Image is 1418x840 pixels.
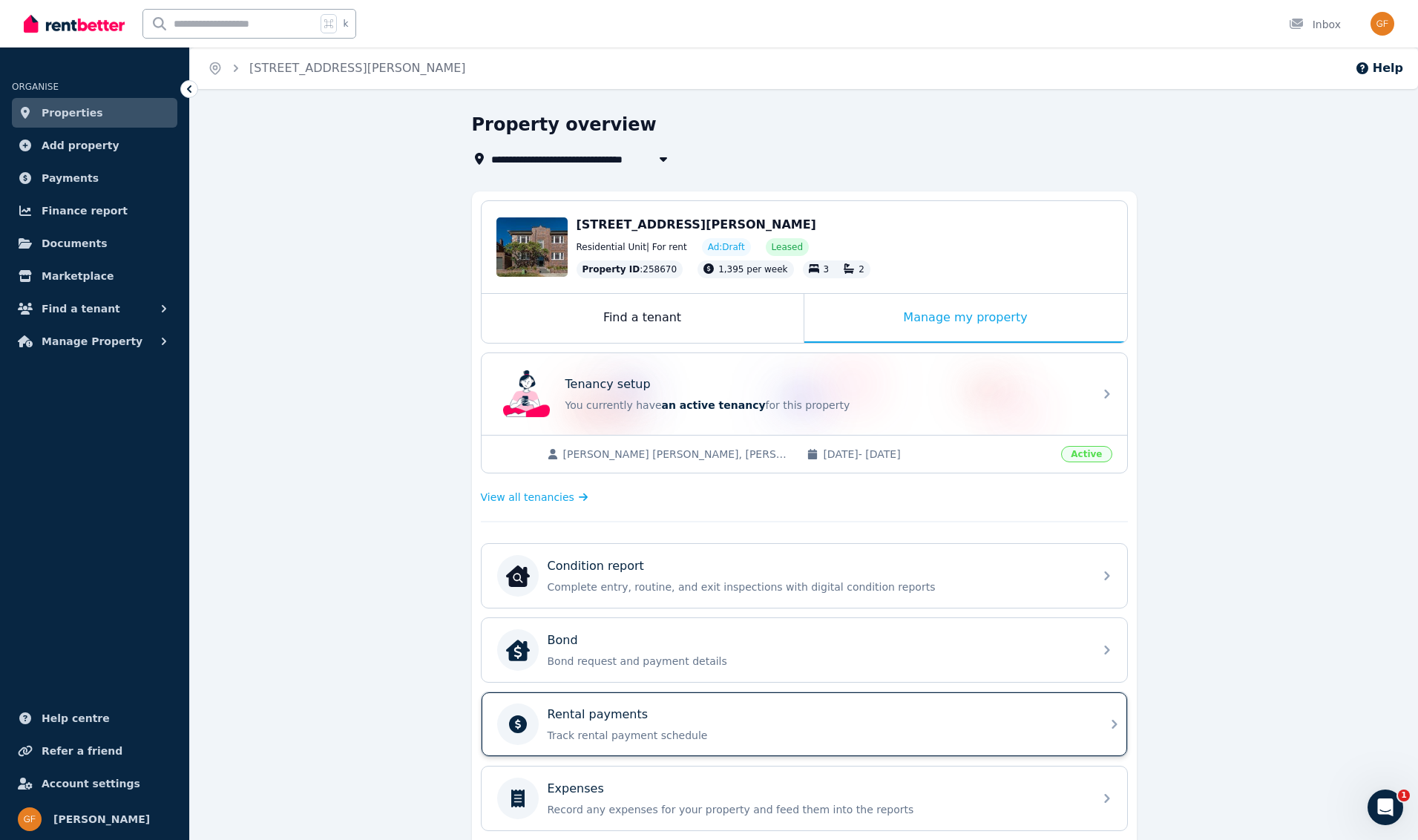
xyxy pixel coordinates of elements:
p: Rental payments [548,706,649,723]
span: Payments [42,169,99,187]
p: Condition report [548,557,644,575]
span: Add property [42,137,119,154]
span: Ad: Draft [708,241,745,253]
button: Help [1355,59,1403,77]
span: Refer a friend [42,742,122,760]
span: Properties [42,104,103,122]
p: Complete entry, routine, and exit inspections with digital condition reports [548,580,1085,594]
span: [PERSON_NAME] [PERSON_NAME], [PERSON_NAME] [563,447,792,462]
a: [STREET_ADDRESS][PERSON_NAME] [249,61,466,75]
a: Refer a friend [12,736,177,766]
span: k [343,18,348,30]
a: BondBondBond request and payment details [482,618,1127,682]
span: Marketplace [42,267,114,285]
img: Giora Friede [1371,12,1394,36]
span: Help centre [42,709,110,727]
div: Manage my property [804,294,1127,343]
img: Condition report [506,564,530,588]
a: Add property [12,131,177,160]
p: You currently have for this property [565,398,1085,413]
span: [DATE] - [DATE] [823,447,1052,462]
span: [PERSON_NAME] [53,810,150,828]
a: Help centre [12,703,177,733]
a: Account settings [12,769,177,798]
img: Tenancy setup [503,370,551,418]
span: Active [1061,446,1112,462]
iframe: Intercom live chat [1368,790,1403,825]
span: Residential Unit | For rent [577,241,687,253]
p: Bond [548,631,578,649]
span: ORGANISE [12,82,59,92]
span: 2 [859,264,864,275]
div: : 258670 [577,260,683,278]
span: Find a tenant [42,300,120,318]
p: Bond request and payment details [548,654,1085,669]
a: Properties [12,98,177,128]
span: Documents [42,234,108,252]
a: Marketplace [12,261,177,291]
span: 3 [824,264,830,275]
a: Payments [12,163,177,193]
span: Manage Property [42,332,142,350]
button: Find a tenant [12,294,177,324]
img: RentBetter [24,13,125,35]
img: Bond [506,638,530,662]
span: View all tenancies [481,490,574,505]
div: Inbox [1289,17,1341,32]
h1: Property overview [472,113,657,137]
span: 1 [1398,790,1410,801]
span: Property ID [582,263,640,275]
a: Documents [12,229,177,258]
a: View all tenancies [481,490,588,505]
a: Condition reportCondition reportComplete entry, routine, and exit inspections with digital condit... [482,544,1127,608]
nav: Breadcrumb [190,47,484,89]
span: 1,395 per week [718,264,787,275]
p: Expenses [548,780,604,798]
span: Leased [772,241,803,253]
span: [STREET_ADDRESS][PERSON_NAME] [577,217,816,232]
div: Find a tenant [482,294,804,343]
a: Tenancy setupTenancy setupYou currently havean active tenancyfor this property [482,353,1127,435]
span: an active tenancy [662,399,766,411]
span: Account settings [42,775,140,793]
a: Finance report [12,196,177,226]
img: Giora Friede [18,807,42,831]
a: ExpensesRecord any expenses for your property and feed them into the reports [482,767,1127,830]
p: Tenancy setup [565,375,651,393]
p: Record any expenses for your property and feed them into the reports [548,802,1085,817]
p: Track rental payment schedule [548,728,1085,743]
a: Rental paymentsTrack rental payment schedule [482,692,1127,756]
button: Manage Property [12,327,177,356]
span: Finance report [42,202,128,220]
